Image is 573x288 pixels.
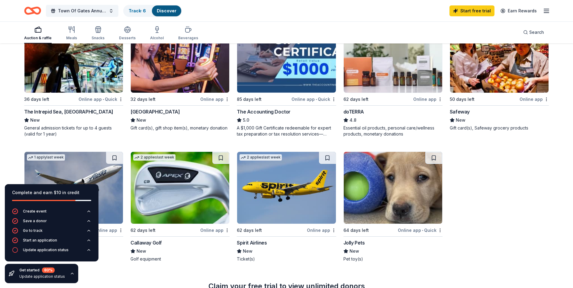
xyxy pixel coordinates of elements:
div: Gift card(s), Safeway grocery products [450,125,549,131]
a: Image for doTERRA7 applieslast week62 days leftOnline appdoTERRA4.8Essential oil products, person... [343,21,443,137]
div: Auction & raffle [24,36,52,40]
button: Update application status [12,247,91,257]
div: Online app Quick [79,95,123,103]
a: Start free trial [449,5,494,16]
div: Golf equipment [130,256,230,262]
button: Start an application [12,237,91,247]
span: New [137,117,146,124]
span: Town Of Gates Annual staff Christmas Party [58,7,106,14]
div: Get started [19,267,65,273]
button: Search [518,26,549,38]
div: Alcohol [150,36,164,40]
div: 36 days left [24,96,49,103]
div: Ticket(s) [237,256,336,262]
span: New [456,117,465,124]
a: Image for Spirit Airlines2 applieslast week62 days leftOnline appSpirit AirlinesNewTicket(s) [237,152,336,262]
button: Go to track [12,228,91,237]
a: Image for Callaway Golf2 applieslast week62 days leftOnline appCallaway GolfNewGolf equipment [130,152,230,262]
button: Auction & raffle [24,24,52,43]
div: doTERRA [343,108,364,115]
div: Online app [200,226,230,234]
div: Online app Quick [398,226,443,234]
a: Track· 6 [129,8,146,13]
div: Update application status [19,274,65,279]
a: Image for Foxwoods Resort Casino32 days leftOnline app[GEOGRAPHIC_DATA]NewGift card(s), gift shop... [130,21,230,131]
img: Image for The Intrepid Sea, Air & Space Museum [24,21,123,93]
a: Image for Alaska Airlines1 applylast week48 days leftOnline app[US_STATE] Airlines3.7Donation dep... [24,152,123,262]
div: Online app [94,226,123,234]
div: 32 days left [130,96,156,103]
div: Desserts [119,36,136,40]
div: Create event [23,209,47,214]
div: 85 days left [237,96,262,103]
span: Search [529,29,544,36]
div: 50 days left [450,96,475,103]
span: • [422,228,423,233]
span: 5.0 [243,117,249,124]
a: Earn Rewards [497,5,540,16]
span: • [316,97,317,102]
a: Image for Safeway2 applieslast week50 days leftOnline appSafewayNewGift card(s), Safeway grocery ... [450,21,549,131]
img: Image for The Accounting Doctor [237,21,336,93]
div: Pet toy(s) [343,256,443,262]
a: Image for The Intrepid Sea, Air & Space MuseumLocal36 days leftOnline app•QuickThe Intrepid Sea, ... [24,21,123,137]
div: Spirit Airlines [237,239,267,246]
div: A $1,000 Gift Certificate redeemable for expert tax preparation or tax resolution services—recipi... [237,125,336,137]
div: Online app [307,226,336,234]
button: Beverages [178,24,198,43]
img: Image for Safeway [450,21,549,93]
div: Online app [200,95,230,103]
div: Save a donor [23,219,47,223]
button: Create event [12,208,91,218]
div: 64 days left [343,227,369,234]
span: New [349,248,359,255]
button: Snacks [92,24,105,43]
div: Update application status [23,248,69,252]
div: 80 % [42,267,55,273]
img: Image for Alaska Airlines [24,152,123,224]
div: The Intrepid Sea, [GEOGRAPHIC_DATA] [24,108,113,115]
img: Image for Jolly Pets [344,152,442,224]
span: New [137,248,146,255]
span: • [103,97,104,102]
img: Image for Foxwoods Resort Casino [131,21,229,93]
div: Safeway [450,108,470,115]
img: Image for Callaway Golf [131,152,229,224]
img: Image for doTERRA [344,21,442,93]
div: Callaway Golf [130,239,162,246]
div: [GEOGRAPHIC_DATA] [130,108,180,115]
div: 62 days left [343,96,369,103]
button: Town Of Gates Annual staff Christmas Party [46,5,118,17]
div: 1 apply last week [27,154,65,161]
div: Online app [520,95,549,103]
div: Online app [413,95,443,103]
div: Complete and earn $10 in credit [12,189,91,196]
div: 62 days left [130,227,156,234]
button: Alcohol [150,24,164,43]
button: Save a donor [12,218,91,228]
span: New [30,117,40,124]
img: Image for Spirit Airlines [237,152,336,224]
div: Beverages [178,36,198,40]
div: The Accounting Doctor [237,108,291,115]
a: Home [24,4,41,18]
a: Image for Jolly Pets64 days leftOnline app•QuickJolly PetsNewPet toy(s) [343,152,443,262]
div: 2 applies last week [133,154,175,161]
div: Gift card(s), gift shop item(s), monetary donation [130,125,230,131]
div: Meals [66,36,77,40]
span: 4.8 [349,117,356,124]
div: General admission tickets for up to 4 guests (valid for 1 year) [24,125,123,137]
a: Image for The Accounting DoctorTop rated22 applieslast week85 days leftOnline app•QuickThe Accoun... [237,21,336,137]
button: Track· 6Discover [123,5,182,17]
div: Snacks [92,36,105,40]
div: Jolly Pets [343,239,365,246]
div: Online app Quick [291,95,336,103]
div: Essential oil products, personal care/wellness products, monetary donations [343,125,443,137]
span: New [243,248,253,255]
a: Discover [157,8,176,13]
div: 2 applies last week [240,154,282,161]
div: Start an application [23,238,57,243]
div: Go to track [23,228,43,233]
button: Meals [66,24,77,43]
button: Desserts [119,24,136,43]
